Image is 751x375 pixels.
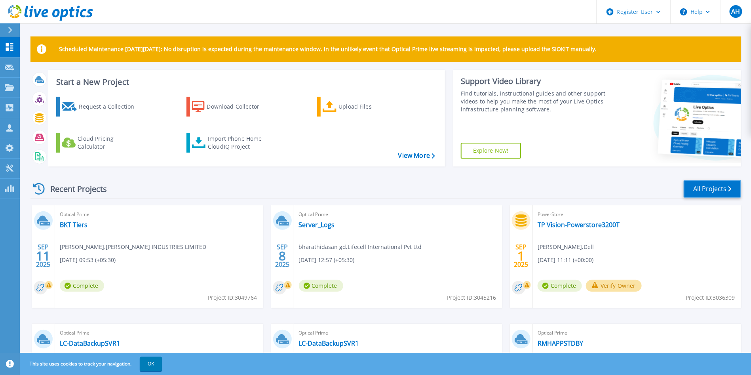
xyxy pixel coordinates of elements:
span: Optical Prime [299,329,498,337]
a: Upload Files [317,97,405,117]
span: 1 [518,253,525,259]
span: Project ID: 3036309 [686,293,735,302]
span: Project ID: 3049764 [208,293,257,302]
span: [PERSON_NAME] , Dell [538,243,594,251]
div: Find tutorials, instructional guides and other support videos to help you make the most of your L... [461,90,608,113]
span: PowerStore [538,210,736,219]
span: Optical Prime [538,329,736,337]
span: Optical Prime [60,210,259,219]
span: 8 [279,253,286,259]
a: Download Collector [186,97,275,117]
a: TP Vision-Powerstore3200T [538,221,620,229]
a: LC-DataBackupSVR1 [60,339,120,347]
a: BKT Tiers [60,221,87,229]
span: [PERSON_NAME] , [PERSON_NAME] INDUSTRIES LIMITED [60,243,206,251]
span: [DATE] 12:57 (+05:30) [299,256,355,264]
div: Request a Collection [79,99,142,115]
a: Server_Logs [299,221,335,229]
a: View More [398,152,435,159]
div: SEP 2025 [36,241,51,270]
span: Project ID: 3045216 [447,293,496,302]
a: Explore Now! [461,143,521,159]
a: Request a Collection [56,97,144,117]
span: Optical Prime [60,329,259,337]
div: Download Collector [207,99,270,115]
p: Scheduled Maintenance [DATE][DATE]: No disruption is expected during the maintenance window. In t... [59,46,597,52]
a: LC-DataBackupSVR1 [299,339,359,347]
a: All Projects [684,180,741,198]
div: Upload Files [338,99,402,115]
a: Cloud Pricing Calculator [56,133,144,153]
span: bharathidasan gd , Lifecell International Pvt Ltd [299,243,422,251]
span: AH [731,8,740,15]
div: Cloud Pricing Calculator [78,135,141,151]
a: RMHAPPSTDBY [538,339,583,347]
button: Verify Owner [586,280,642,292]
div: Recent Projects [30,179,118,199]
span: [DATE] 11:11 (+00:00) [538,256,593,264]
span: Complete [538,280,582,292]
div: Import Phone Home CloudIQ Project [208,135,270,151]
span: Complete [299,280,343,292]
div: Support Video Library [461,76,608,86]
span: Complete [60,280,104,292]
div: SEP 2025 [514,241,529,270]
span: 11 [36,253,50,259]
button: OK [140,357,162,371]
h3: Start a New Project [56,78,435,86]
span: [DATE] 09:53 (+05:30) [60,256,116,264]
div: SEP 2025 [275,241,290,270]
span: Optical Prime [299,210,498,219]
span: This site uses cookies to track your navigation. [22,357,162,371]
